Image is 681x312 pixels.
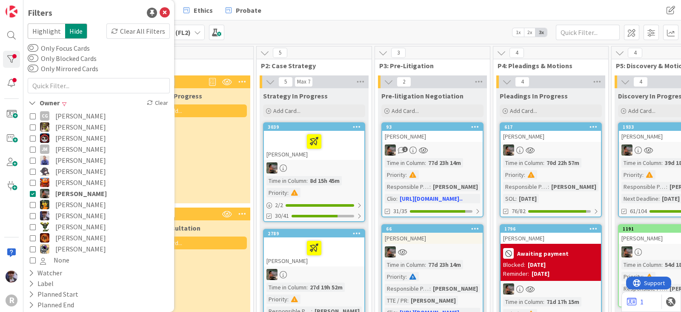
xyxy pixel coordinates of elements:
img: MW [621,144,632,156]
span: : [429,284,431,293]
span: : [429,182,431,191]
button: Only Focus Cards [28,44,38,52]
div: 66 [382,225,483,233]
div: Clio [385,194,396,203]
div: 2/2 [264,200,364,211]
div: Time in Column [266,176,306,185]
div: 66[PERSON_NAME] [382,225,483,244]
div: 71d 17h 15m [544,297,581,306]
img: NC [40,222,49,231]
div: 3039[PERSON_NAME] [264,123,364,160]
span: Highlight [28,23,65,39]
span: : [396,194,398,203]
div: 93 [386,124,483,130]
span: 3x [535,28,547,37]
div: Clear [145,98,170,108]
span: 5 [273,48,287,58]
span: : [406,272,407,281]
span: 4 [515,77,529,87]
div: 93[PERSON_NAME] [382,123,483,142]
div: Priority [266,295,287,304]
span: 61/104 [630,207,647,216]
div: Label [28,278,54,289]
button: NC [PERSON_NAME] [30,221,168,232]
div: 93 [382,123,483,131]
img: TR [40,233,49,243]
span: : [425,158,426,168]
div: 2789[PERSON_NAME] [264,230,364,266]
div: [PERSON_NAME] [264,237,364,266]
button: MR [PERSON_NAME] [30,199,168,210]
span: : [524,170,525,179]
div: Priority [385,170,406,179]
div: 77d 23h 14m [426,158,463,168]
div: MW [382,246,483,257]
div: Blocked: [503,260,525,269]
span: : [543,297,544,306]
div: 8d 15h 45m [308,176,342,185]
img: TM [40,244,49,254]
span: 31/35 [393,207,407,216]
button: KA [PERSON_NAME] [30,177,168,188]
span: Add Card... [273,107,300,115]
span: 4 [633,77,648,87]
img: ML [6,271,17,283]
div: Time in Column [621,260,661,269]
label: Only Mirrored Cards [28,64,98,74]
img: MW [266,162,278,173]
span: 2 [397,77,411,87]
div: Responsible Paralegal [385,182,429,191]
img: DG [40,122,49,132]
div: 3039 [264,123,364,131]
span: : [661,260,663,269]
div: Time in Column [266,283,306,292]
button: CG [PERSON_NAME] [30,110,168,121]
span: Probate [236,5,261,15]
span: P1: Intake [143,61,243,70]
div: 1796 [501,225,601,233]
span: Add Card... [628,107,655,115]
div: [PERSON_NAME] [264,131,364,160]
span: : [306,283,308,292]
div: [DATE] [532,269,549,278]
div: Time in Column [385,158,425,168]
span: [PERSON_NAME] [55,144,106,155]
button: TR [PERSON_NAME] [30,232,168,243]
label: Only Focus Cards [28,43,90,53]
div: [DATE] [528,260,546,269]
span: Hide [65,23,87,39]
div: [DATE] [517,194,539,203]
div: 617 [501,123,601,131]
div: MW [501,144,601,156]
div: Responsible Paralegal [621,284,666,293]
span: Support [18,1,39,12]
div: 77d 23h 14m [426,260,463,269]
img: MR [40,200,49,209]
div: Priority [266,188,287,197]
img: MW [503,283,514,295]
div: [PERSON_NAME] [501,233,601,244]
span: : [407,296,409,305]
img: MW [385,246,396,257]
span: Ethics [194,5,213,15]
span: Pre-litigation Negotiation [381,92,464,100]
span: [PERSON_NAME] [55,199,106,210]
div: Responsible Paralegal [503,182,548,191]
div: Time in Column [503,297,543,306]
div: [PERSON_NAME] [501,131,601,142]
div: Time in Column [503,158,543,168]
button: KN [PERSON_NAME] [30,166,168,177]
a: [URL][DOMAIN_NAME].. [400,195,463,202]
label: Only Blocked Cards [28,53,97,64]
div: Time in Column [385,260,425,269]
div: 2789 [268,231,364,237]
button: Only Blocked Cards [28,54,38,63]
button: None [30,254,168,266]
b: Awaiting payment [517,251,569,257]
button: MW [PERSON_NAME] [30,188,168,199]
div: Next Deadline [621,194,658,203]
div: 617[PERSON_NAME] [501,123,601,142]
span: 30/41 [275,211,289,220]
div: 2789 [264,230,364,237]
button: JG [PERSON_NAME] [30,155,168,166]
